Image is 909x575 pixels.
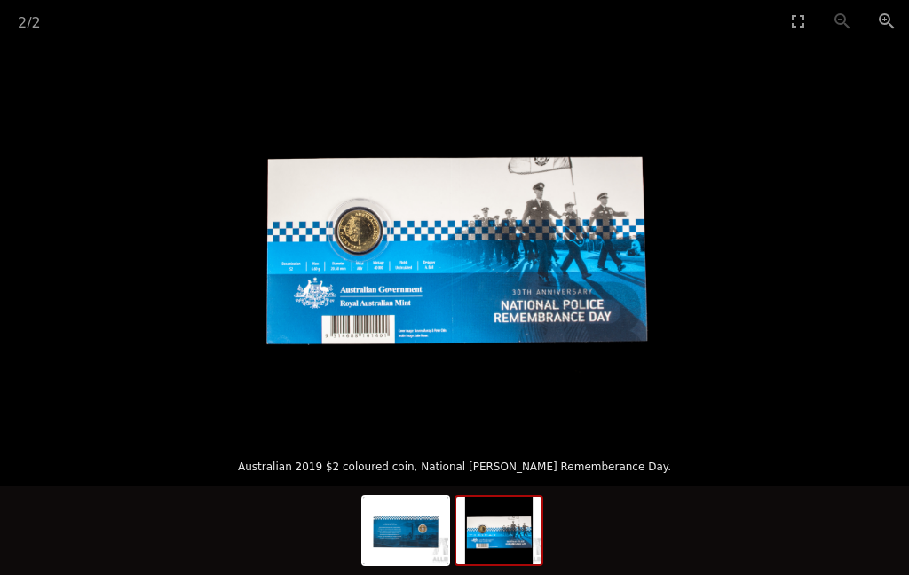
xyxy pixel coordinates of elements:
span: 2 [18,14,27,31]
img: 54886-138b.jpg [456,497,541,564]
p: Australian 2019 $2 coloured coin, National [PERSON_NAME] Rememberance Day. [36,449,873,477]
span: 2 [32,14,41,31]
img: Australian 2019 $2 coloured coin, National Polce Rememberance Day. [257,42,652,437]
img: 54886-138a.jpg [363,497,448,564]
